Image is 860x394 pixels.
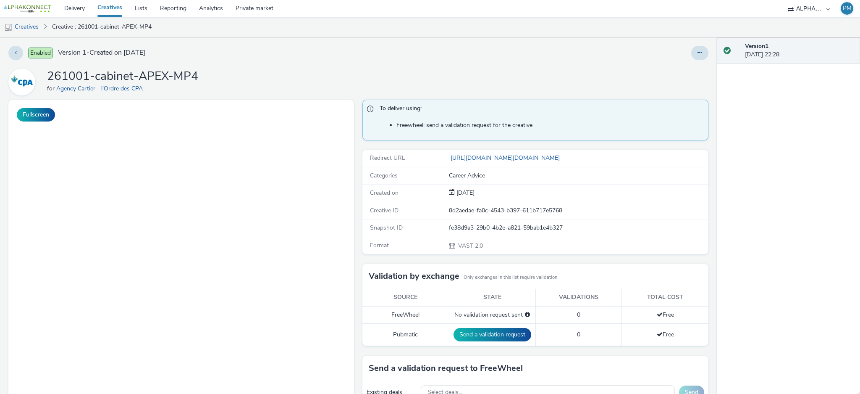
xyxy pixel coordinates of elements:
[370,172,398,180] span: Categories
[362,289,449,306] th: Source
[47,69,198,85] h1: 261001-cabinet-APEX-MP4
[380,104,699,115] span: To deliver using:
[8,78,39,86] a: Agency Cartier - l'Ordre des CPA
[362,324,449,346] td: Pubmatic
[48,17,156,37] a: Creative : 261001-cabinet-APEX-MP4
[449,289,535,306] th: State
[535,289,622,306] th: Validations
[362,306,449,323] td: FreeWheel
[396,121,703,130] li: Freewheel: send a validation request for the creative
[455,189,475,197] span: [DATE]
[2,3,52,14] img: undefined Logo
[843,2,852,15] div: PM
[464,274,557,281] small: Only exchanges in this list require validation
[657,331,674,338] span: Free
[370,206,399,214] span: Creative ID
[4,23,13,32] img: mobile
[577,311,580,319] span: 0
[28,48,53,58] span: Enabled
[622,289,708,306] th: Total cost
[454,311,531,319] div: No validation request sent
[370,224,403,232] span: Snapshot ID
[370,154,405,162] span: Redirect URL
[449,224,708,232] div: fe38d9a3-29b0-4b2e-a821-59bab1e4b327
[369,362,523,375] h3: Send a validation request to FreeWheel
[56,85,146,93] a: Agency Cartier - l'Ordre des CPA
[10,70,34,94] img: Agency Cartier - l'Ordre des CPA
[454,328,531,341] button: Send a validation request
[457,242,483,250] span: VAST 2.0
[449,206,708,215] div: 8d2aedae-fa0c-4543-b397-611b717e5768
[525,311,530,319] div: Please select a deal below and click on Send to send a validation request to FreeWheel.
[577,331,580,338] span: 0
[745,42,853,59] div: [DATE] 22:28
[449,154,563,162] a: [URL][DOMAIN_NAME][DOMAIN_NAME]
[370,241,389,249] span: Format
[657,311,674,319] span: Free
[17,108,55,122] button: Fullscreen
[745,42,768,50] strong: Version 1
[58,48,145,58] span: Version 1 - Created on [DATE]
[455,189,475,197] div: Creation 26 September 2025, 22:28
[369,270,459,283] h3: Validation by exchange
[449,172,708,180] div: Career Advice
[47,85,56,93] span: for
[370,189,399,197] span: Created on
